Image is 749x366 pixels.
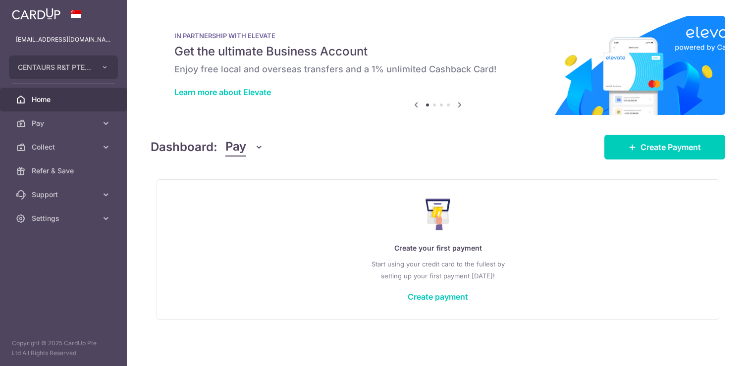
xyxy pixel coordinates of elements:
[174,44,701,59] h5: Get the ultimate Business Account
[225,138,264,157] button: Pay
[32,118,97,128] span: Pay
[174,63,701,75] h6: Enjoy free local and overseas transfers and a 1% unlimited Cashback Card!
[225,138,246,157] span: Pay
[426,199,451,230] img: Make Payment
[151,16,725,115] img: Renovation banner
[177,242,699,254] p: Create your first payment
[151,138,217,156] h4: Dashboard:
[32,190,97,200] span: Support
[32,95,97,105] span: Home
[9,55,118,79] button: CENTAURS R&T PTE. LTD.
[32,166,97,176] span: Refer & Save
[174,87,271,97] a: Learn more about Elevate
[16,35,111,45] p: [EMAIL_ADDRESS][DOMAIN_NAME]
[32,142,97,152] span: Collect
[604,135,725,159] a: Create Payment
[174,32,701,40] p: IN PARTNERSHIP WITH ELEVATE
[12,8,60,20] img: CardUp
[32,213,97,223] span: Settings
[408,292,468,302] a: Create payment
[641,141,701,153] span: Create Payment
[177,258,699,282] p: Start using your credit card to the fullest by setting up your first payment [DATE]!
[18,62,91,72] span: CENTAURS R&T PTE. LTD.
